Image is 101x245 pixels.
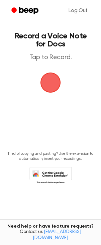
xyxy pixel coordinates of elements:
a: Log Out [62,3,94,19]
a: [EMAIL_ADDRESS][DOMAIN_NAME] [33,230,81,240]
h1: Record a Voice Note for Docs [12,32,89,48]
span: Contact us [4,229,97,241]
img: Beep Logo [40,73,61,93]
a: Beep [7,4,44,17]
p: Tired of copying and pasting? Use the extension to automatically insert your recordings. [5,151,96,161]
p: Tap to Record. [12,53,89,62]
